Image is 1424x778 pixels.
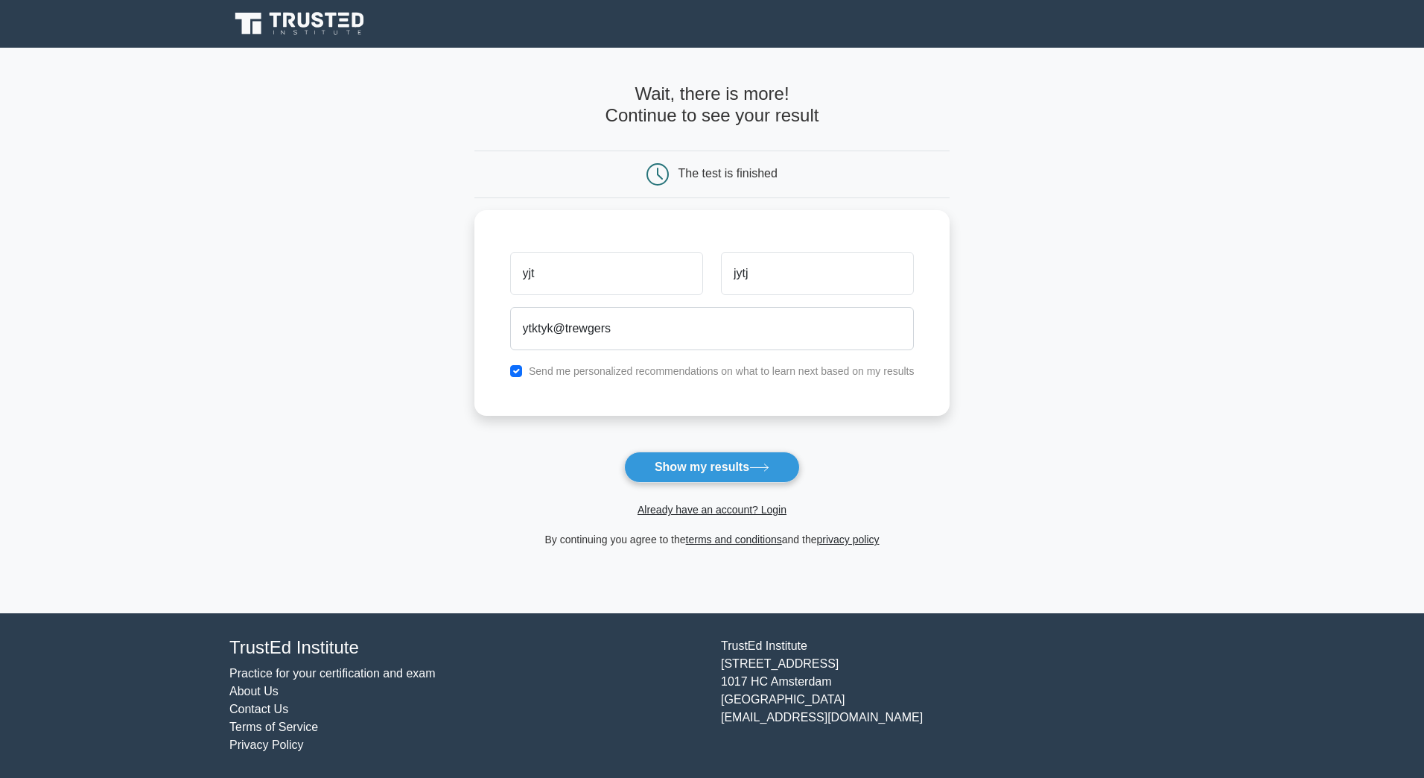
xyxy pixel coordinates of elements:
a: Already have an account? Login [638,504,786,516]
input: Email [510,307,915,350]
a: Practice for your certification and exam [229,667,436,680]
div: By continuing you agree to the and the [465,531,959,548]
a: Contact Us [229,703,288,715]
div: The test is finished [678,167,778,180]
a: privacy policy [817,534,880,545]
h4: Wait, there is more! Continue to see your result [474,83,950,127]
a: Privacy Policy [229,739,304,751]
input: First name [510,252,703,295]
h4: TrustEd Institute [229,637,703,659]
input: Last name [721,252,914,295]
button: Show my results [624,452,800,483]
a: terms and conditions [686,534,782,545]
a: About Us [229,685,279,698]
div: TrustEd Institute [STREET_ADDRESS] 1017 HC Amsterdam [GEOGRAPHIC_DATA] [EMAIL_ADDRESS][DOMAIN_NAME] [712,637,1204,754]
a: Terms of Service [229,721,318,733]
label: Send me personalized recommendations on what to learn next based on my results [529,365,915,377]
